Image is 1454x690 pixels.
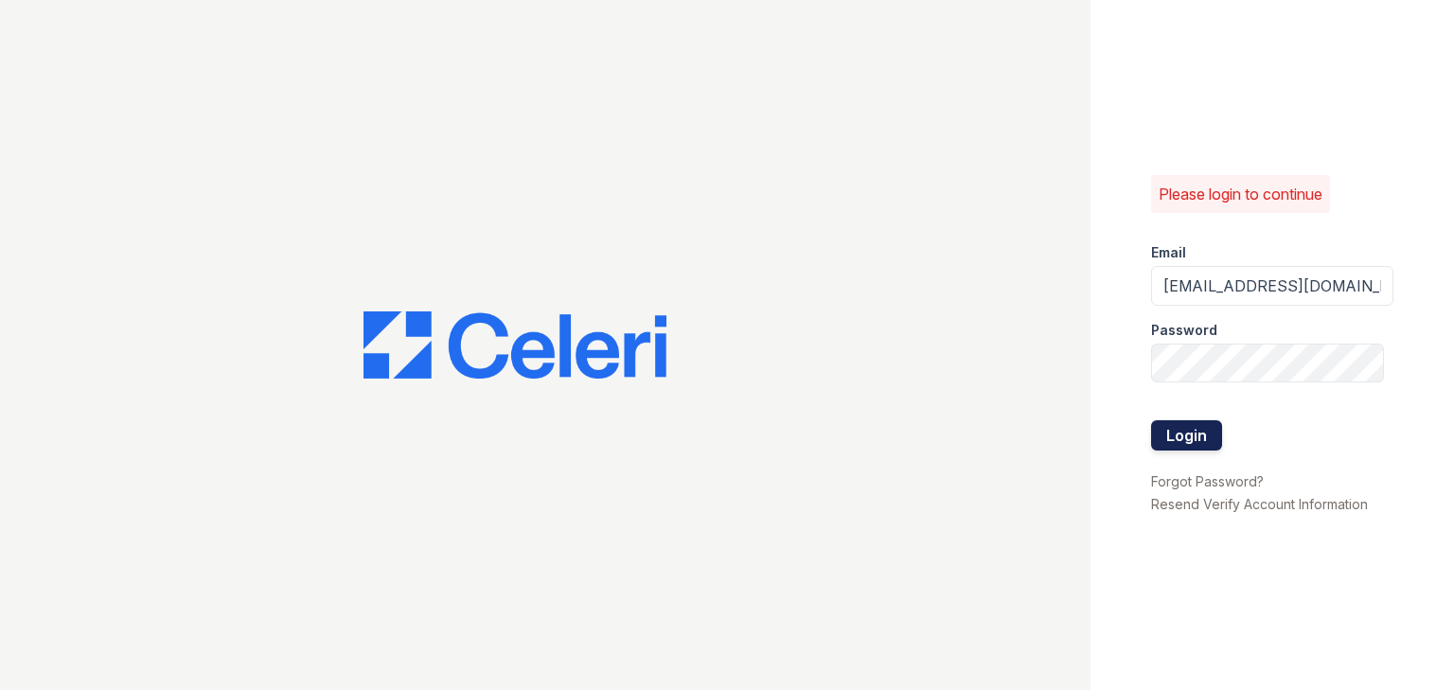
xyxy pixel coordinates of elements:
img: CE_Logo_Blue-a8612792a0a2168367f1c8372b55b34899dd931a85d93a1a3d3e32e68fde9ad4.png [363,311,666,380]
p: Please login to continue [1159,183,1322,205]
button: Login [1151,420,1222,451]
a: Resend Verify Account Information [1151,496,1368,512]
label: Email [1151,243,1186,262]
a: Forgot Password? [1151,473,1264,489]
label: Password [1151,321,1217,340]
